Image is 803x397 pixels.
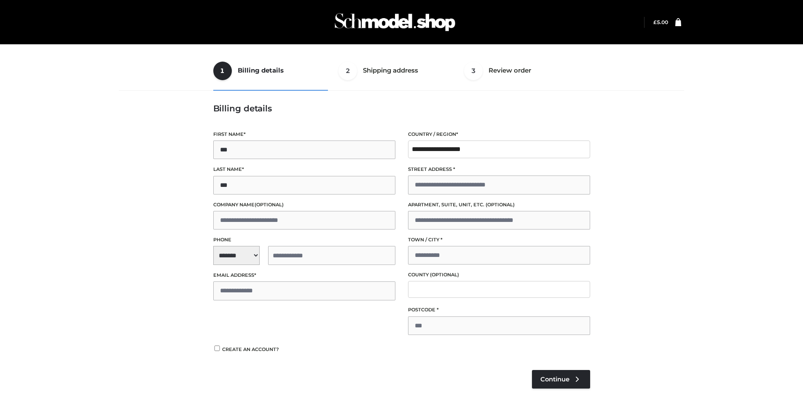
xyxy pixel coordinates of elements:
[213,201,395,209] label: Company name
[653,19,657,25] span: £
[408,271,590,279] label: County
[408,130,590,138] label: Country / Region
[408,201,590,209] label: Apartment, suite, unit, etc.
[213,103,590,113] h3: Billing details
[255,202,284,208] span: (optional)
[213,346,221,351] input: Create an account?
[213,236,395,244] label: Phone
[213,130,395,138] label: First name
[430,272,459,278] span: (optional)
[653,19,668,25] bdi: 5.00
[222,346,279,352] span: Create an account?
[213,165,395,173] label: Last name
[532,370,590,389] a: Continue
[213,271,395,279] label: Email address
[408,165,590,173] label: Street address
[408,236,590,244] label: Town / City
[486,202,515,208] span: (optional)
[408,306,590,314] label: Postcode
[332,5,458,39] img: Schmodel Admin 964
[540,375,569,383] span: Continue
[653,19,668,25] a: £5.00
